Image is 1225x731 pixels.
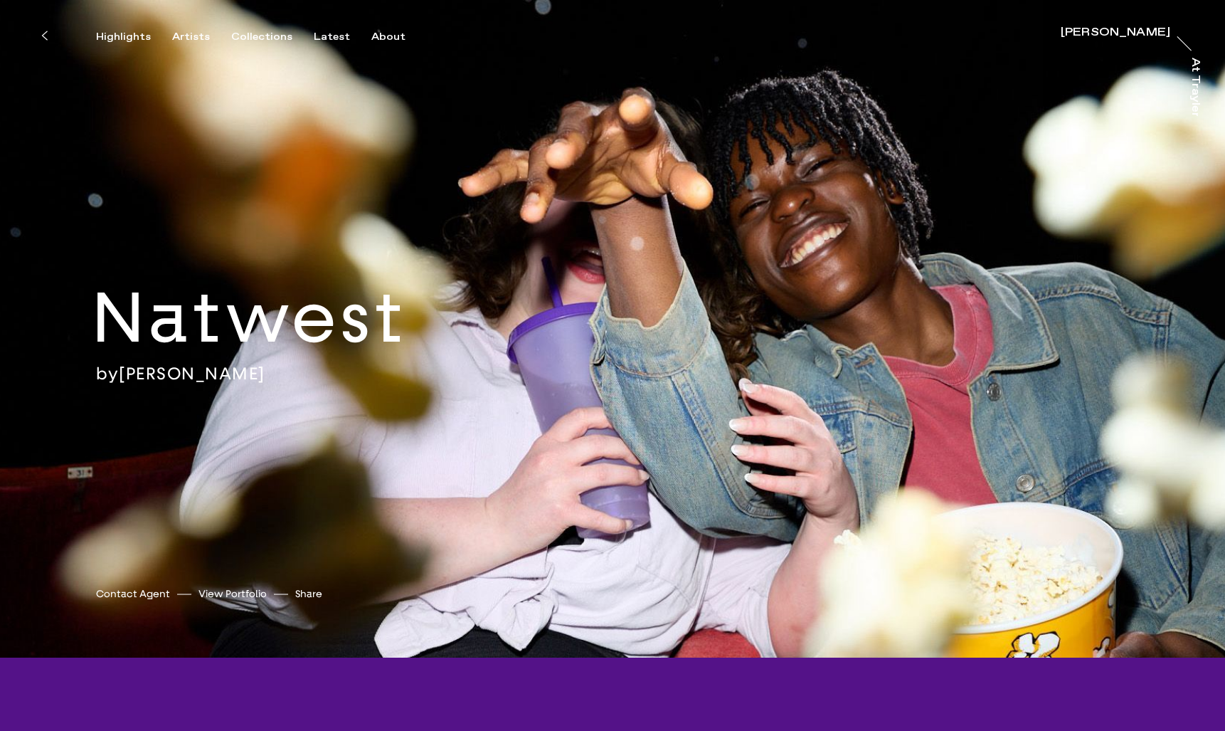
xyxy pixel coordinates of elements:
a: [PERSON_NAME] [119,363,265,384]
button: Artists [172,31,231,43]
h2: Natwest [92,274,503,363]
a: [PERSON_NAME] [1061,27,1170,41]
div: Collections [231,31,292,43]
button: Latest [314,31,371,43]
a: At Trayler [1187,58,1201,116]
div: About [371,31,405,43]
div: Latest [314,31,350,43]
div: Highlights [96,31,151,43]
button: Highlights [96,31,172,43]
span: by [96,363,119,384]
a: Contact Agent [96,587,170,601]
button: Share [295,584,322,604]
div: Artists [172,31,210,43]
button: Collections [231,31,314,43]
button: About [371,31,427,43]
div: At Trayler [1189,58,1201,118]
a: View Portfolio [198,587,267,601]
